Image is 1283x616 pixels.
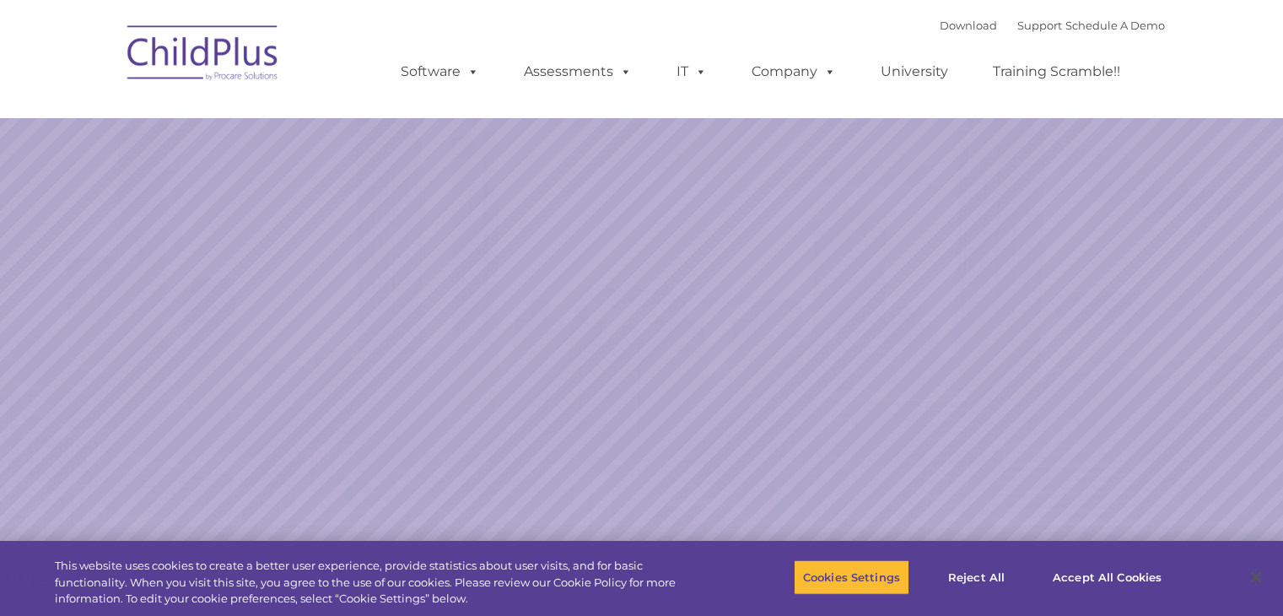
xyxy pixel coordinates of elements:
div: This website uses cookies to create a better user experience, provide statistics about user visit... [55,558,706,608]
a: Software [384,55,496,89]
a: Assessments [507,55,649,89]
button: Cookies Settings [794,559,909,595]
a: Training Scramble!! [976,55,1137,89]
a: Schedule A Demo [1065,19,1165,32]
a: Learn More [872,382,1086,439]
a: Download [940,19,997,32]
button: Reject All [924,559,1029,595]
button: Accept All Cookies [1043,559,1171,595]
a: University [864,55,965,89]
font: | [940,19,1165,32]
img: ChildPlus by Procare Solutions [119,14,288,98]
button: Close [1237,559,1275,596]
a: Company [735,55,853,89]
a: Support [1017,19,1062,32]
a: IT [660,55,724,89]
